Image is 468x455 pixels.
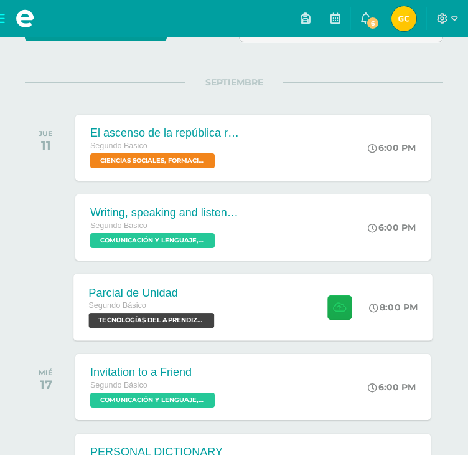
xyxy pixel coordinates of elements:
span: 6 [366,16,380,30]
span: COMUNICACIÓN Y LENGUAJE, IDIOMA EXTRANJERO 'Sección A' [90,393,215,408]
div: 6:00 PM [368,222,416,233]
span: Segundo Básico [90,141,147,150]
div: 17 [39,377,53,392]
span: Segundo Básico [88,301,146,310]
div: JUE [39,129,53,138]
div: 6:00 PM [368,142,416,153]
div: MIÉ [39,368,53,377]
div: 8:00 PM [369,302,418,313]
span: CIENCIAS SOCIALES, FORMACIÓN CIUDADANA E INTERCULTURALIDAD 'Sección A' [90,153,215,168]
img: 68cc56d79e50511208d95ee5aa952b23.png [391,6,416,31]
span: SEPTIEMBRE [185,77,283,88]
div: 6:00 PM [368,381,416,393]
span: TECNOLOGÍAS DEL APRENDIZAJE Y LA COMUNICACIÓN 'Sección A' [88,313,214,328]
div: Invitation to a Friend [90,366,218,379]
div: Parcial de Unidad [88,286,217,299]
span: Segundo Básico [90,221,147,230]
div: El ascenso de la república romana [90,127,240,140]
span: Segundo Básico [90,381,147,390]
div: 11 [39,138,53,153]
span: COMUNICACIÓN Y LENGUAJE, IDIOMA EXTRANJERO 'Sección A' [90,233,215,248]
div: Writing, speaking and listening. [90,206,240,219]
